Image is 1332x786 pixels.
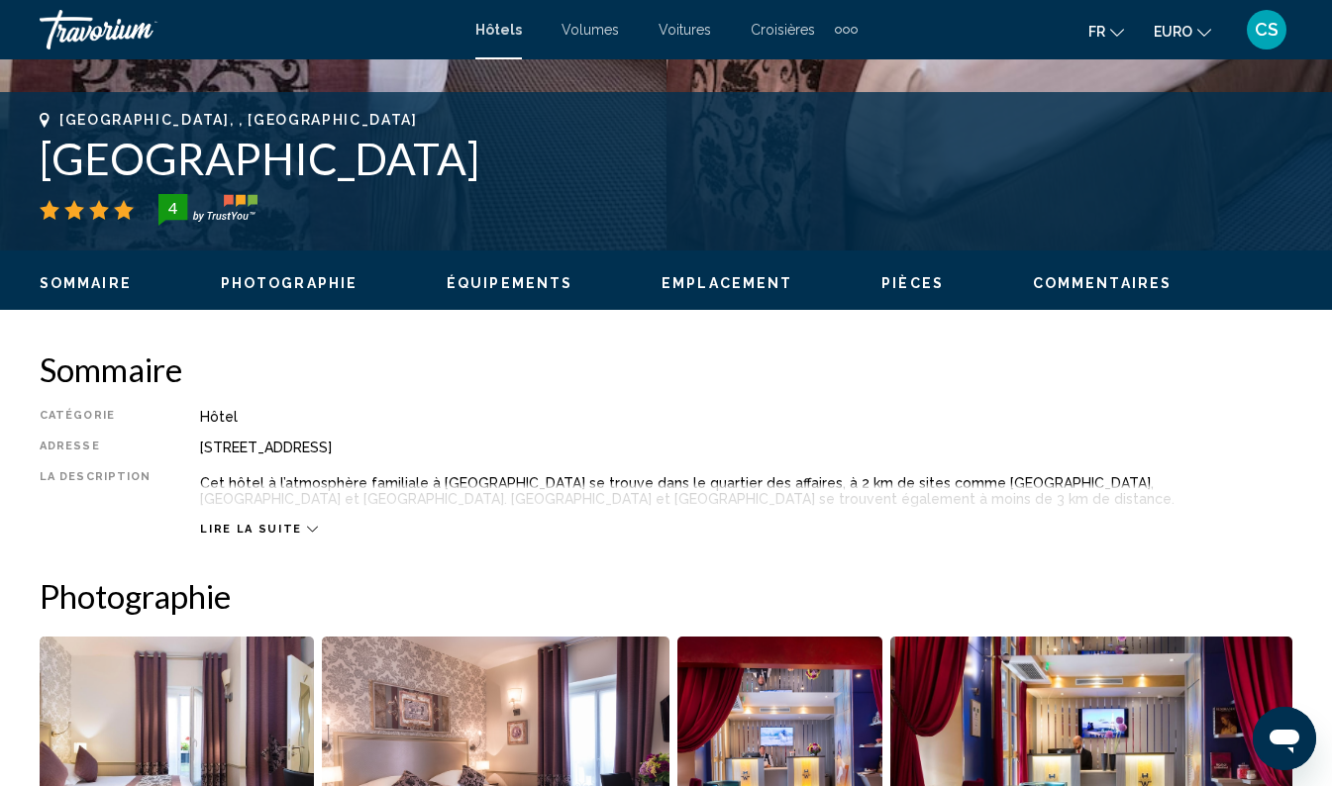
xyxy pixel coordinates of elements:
button: Emplacement [662,274,792,292]
span: Fr [1088,24,1105,40]
button: Photographie [221,274,358,292]
button: Éléments de navigation supplémentaires [835,14,858,46]
button: Menu utilisateur [1241,9,1292,50]
span: [GEOGRAPHIC_DATA], , [GEOGRAPHIC_DATA] [59,112,418,128]
img: trustyou-badge-hor.svg [158,194,257,226]
a: Volumes [562,22,619,38]
h2: Sommaire [40,349,1292,389]
a: Croisières [751,22,815,38]
div: [STREET_ADDRESS] [200,440,1292,455]
h2: Photographie [40,576,1292,616]
button: Lire la suite [200,522,317,537]
span: Pièces [881,275,944,291]
span: Équipements [447,275,572,291]
span: Lire la suite [200,523,301,536]
p: Cet hôtel à l’atmosphère familiale à [GEOGRAPHIC_DATA] se trouve dans le quartier des affaires, à... [200,475,1292,507]
button: Commentaires [1033,274,1172,292]
span: Sommaire [40,275,132,291]
a: Travorium [40,10,456,49]
button: Sommaire [40,274,132,292]
div: La description [40,470,151,512]
span: CS [1255,20,1279,40]
a: Voitures [659,22,711,38]
div: Adresse [40,440,151,455]
span: Photographie [221,275,358,291]
a: Hôtels [475,22,522,38]
button: Changer la langue [1088,17,1124,46]
span: EURO [1154,24,1192,40]
span: Emplacement [662,275,792,291]
iframe: Button to launch messaging window [1253,707,1316,770]
button: Pièces [881,274,944,292]
div: Catégorie [40,409,151,425]
div: Hôtel [200,409,1292,425]
button: Équipements [447,274,572,292]
div: 4 [153,196,192,220]
button: Changer de devise [1154,17,1211,46]
h1: [GEOGRAPHIC_DATA] [40,133,1292,184]
span: Commentaires [1033,275,1172,291]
